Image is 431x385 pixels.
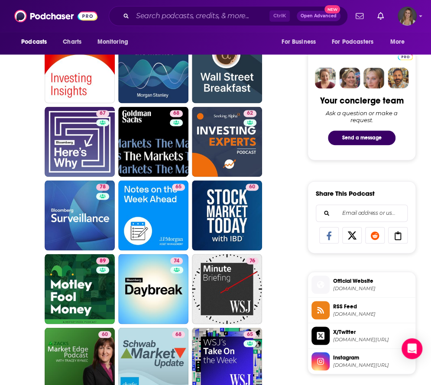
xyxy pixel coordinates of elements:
span: Podcasts [21,36,47,48]
span: Official Website [333,277,412,285]
a: 76 [192,33,262,103]
button: Open AdvancedNew [297,11,340,21]
img: Podchaser - Follow, Share and Rate Podcasts [14,8,97,24]
input: Email address or username... [323,205,400,221]
span: 68 [175,330,181,339]
button: Send a message [328,130,395,145]
span: For Business [282,36,316,48]
a: X/Twitter[DOMAIN_NAME][URL] [311,327,412,345]
span: barrons.com [333,285,412,291]
span: 60 [249,183,255,191]
a: 78 [118,33,188,103]
span: twitter.com/barronsonline [333,336,412,343]
span: 67 [100,109,106,118]
span: Logged in as hhughes [398,6,417,26]
a: 89 [45,254,115,324]
button: open menu [326,34,386,50]
a: RSS Feed[DOMAIN_NAME] [311,301,412,319]
span: New [324,5,340,13]
span: 89 [100,256,106,265]
a: Share on Reddit [365,227,385,243]
a: 65 [118,180,188,250]
h3: Share This Podcast [316,189,375,197]
span: 65 [175,183,181,191]
span: Instagram [333,353,412,361]
a: 78 [45,180,115,250]
div: Search podcasts, credits, & more... [109,6,348,26]
input: Search podcasts, credits, & more... [133,9,269,23]
button: open menu [15,34,58,50]
img: User Profile [398,6,417,26]
a: 89 [96,257,109,264]
a: Pro website [398,52,413,60]
a: Show notifications dropdown [352,9,367,23]
a: 62 [243,110,256,117]
a: Charts [57,34,87,50]
img: Barbara Profile [339,68,360,88]
a: Show notifications dropdown [374,9,387,23]
a: Instagram[DOMAIN_NAME][URL] [311,352,412,370]
button: Show profile menu [398,6,417,26]
span: Open Advanced [301,14,337,18]
a: 74 [170,257,183,264]
span: 74 [174,256,179,265]
a: Share on Facebook [319,227,339,243]
button: open menu [384,34,416,50]
span: X/Twitter [333,328,412,336]
button: open menu [91,34,139,50]
img: Jules Profile [363,68,384,88]
span: Charts [63,36,81,48]
span: 68 [173,109,179,118]
span: Monitoring [97,36,128,48]
span: 76 [250,256,255,265]
span: 62 [247,109,253,118]
a: 68 [170,110,183,117]
a: 65 [172,184,185,191]
span: Ctrl K [269,10,290,22]
div: Open Intercom Messenger [402,338,422,359]
button: open menu [275,34,327,50]
span: 60 [102,330,108,339]
a: 60 [98,331,111,338]
a: 60 [246,184,259,191]
span: RSS Feed [333,302,412,310]
a: 65 [243,331,256,338]
a: 68 [118,107,188,177]
img: Podchaser Pro [398,53,413,60]
span: 65 [247,330,253,339]
span: For Podcasters [332,36,373,48]
div: Your concierge team [320,95,403,106]
a: 67 [96,110,109,117]
a: Share on X/Twitter [342,227,362,243]
a: Copy Link [388,227,408,243]
div: Search followers [316,204,408,222]
a: 62 [192,107,262,177]
a: 74 [118,254,188,324]
span: instagram.com/barrons [333,362,412,368]
span: More [390,36,405,48]
a: 76 [192,254,262,324]
span: 78 [100,183,106,191]
a: 68 [172,331,185,338]
a: 70 [45,33,115,103]
a: 78 [96,184,109,191]
div: Ask a question or make a request. [316,110,408,123]
a: 60 [192,180,262,250]
a: 67 [45,107,115,177]
img: Jon Profile [388,68,408,88]
a: 76 [246,257,259,264]
img: Sydney Profile [315,68,336,88]
a: Official Website[DOMAIN_NAME] [311,275,412,294]
span: video-api.barrons.com [333,311,412,317]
